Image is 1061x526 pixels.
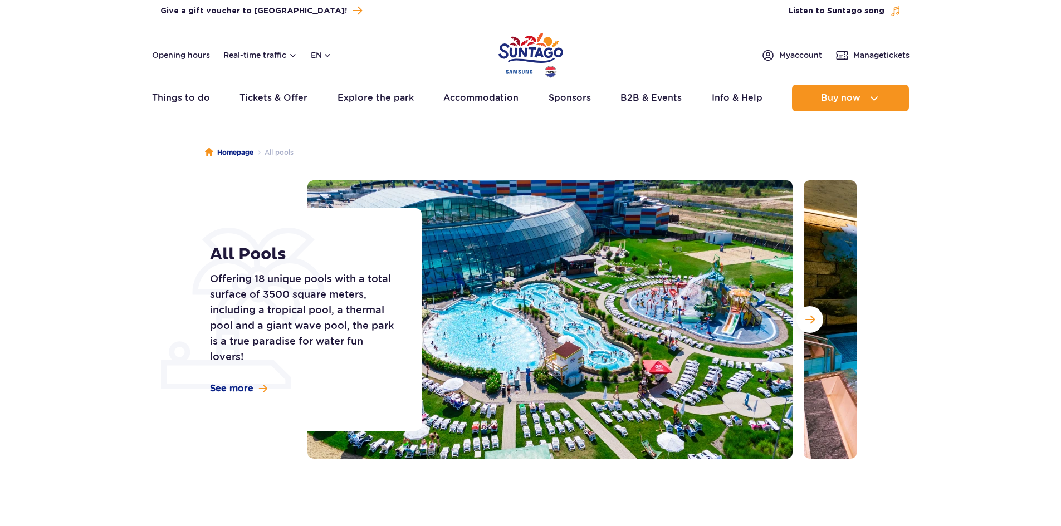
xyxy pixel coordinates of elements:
a: Info & Help [712,85,762,111]
span: Manage tickets [853,50,910,61]
a: Tickets & Offer [239,85,307,111]
a: B2B & Events [620,85,682,111]
span: Listen to Suntago song [789,6,884,17]
button: Buy now [792,85,909,111]
span: Give a gift voucher to [GEOGRAPHIC_DATA]! [160,6,347,17]
span: See more [210,382,253,395]
a: Managetickets [835,48,910,62]
img: Outdoor section of Suntago, with pools and slides, surrounded by sunbeds and greenery [307,180,793,459]
a: Sponsors [549,85,591,111]
a: Opening hours [152,50,210,61]
a: Myaccount [761,48,822,62]
a: Accommodation [443,85,519,111]
a: Homepage [205,147,253,158]
button: en [311,50,332,61]
li: All pools [253,147,294,158]
a: See more [210,382,267,395]
a: Explore the park [338,85,414,111]
span: My account [779,50,822,61]
a: Park of Poland [498,28,563,79]
span: Buy now [821,93,860,103]
button: Next slide [796,306,823,333]
a: Give a gift voucher to [GEOGRAPHIC_DATA]! [160,3,362,18]
button: Listen to Suntago song [789,6,901,17]
p: Offering 18 unique pools with a total surface of 3500 square meters, including a tropical pool, a... [210,271,397,365]
a: Things to do [152,85,210,111]
button: Real-time traffic [223,51,297,60]
h1: All Pools [210,244,397,264]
